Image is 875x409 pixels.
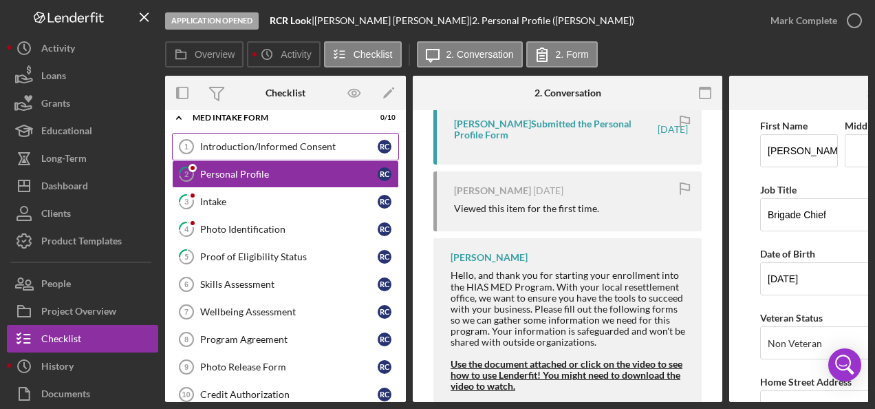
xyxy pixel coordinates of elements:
div: Hello, and thank you for starting your enrollment into the HIAS MED Program. With your local rese... [451,270,688,348]
a: 4Photo IdentificationRC [172,216,399,243]
a: 7Wellbeing AssessmentRC [172,298,399,326]
div: Project Overview [41,297,116,328]
div: R C [378,388,391,401]
div: Activity [41,34,75,65]
div: Credit Authorization [200,389,378,400]
div: R C [378,167,391,181]
div: Photo Release Form [200,361,378,373]
div: Viewed this item for the first time. [454,203,599,214]
button: Grants [7,90,158,117]
button: People [7,270,158,297]
div: Grants [41,90,70,120]
div: Photo Identification [200,224,378,235]
label: Checklist [354,49,393,60]
label: Date of Birth [760,248,815,260]
div: Dashboard [41,172,88,203]
button: Checklist [7,325,158,353]
div: 0 / 10 [371,114,396,122]
div: R C [378,277,391,291]
button: Educational [7,117,158,145]
div: Application Opened [165,12,259,30]
a: 9Photo Release FormRC [172,353,399,381]
div: Checklist [266,87,305,98]
time: 2025-09-05 19:45 [658,124,688,135]
a: 10Credit AuthorizationRC [172,381,399,408]
div: Non Veteran [768,338,822,349]
div: R C [378,222,391,236]
tspan: 10 [182,390,190,399]
button: Loans [7,62,158,90]
button: Product Templates [7,227,158,255]
button: 2. Form [526,41,598,67]
div: Intake [200,196,378,207]
tspan: 6 [184,280,188,289]
div: [PERSON_NAME] [PERSON_NAME] | [314,15,472,26]
time: 2025-09-05 19:40 [533,185,563,196]
button: Clients [7,200,158,227]
div: [PERSON_NAME] [454,185,531,196]
tspan: 7 [184,308,188,316]
div: R C [378,360,391,374]
div: MED Intake Form [193,114,361,122]
a: 3IntakeRC [172,188,399,216]
div: R C [378,140,391,154]
div: Program Agreement [200,334,378,345]
div: Introduction/Informed Consent [200,141,378,152]
button: History [7,353,158,380]
tspan: 1 [184,143,188,151]
div: Product Templates [41,227,122,258]
div: [PERSON_NAME] Submitted the Personal Profile Form [454,118,656,140]
div: R C [378,333,391,346]
tspan: 3 [184,197,188,206]
div: Checklist [41,325,81,356]
label: Activity [281,49,311,60]
button: Project Overview [7,297,158,325]
button: Checklist [324,41,402,67]
tspan: 5 [184,252,188,261]
div: Open Intercom Messenger [828,348,861,381]
button: Activity [7,34,158,62]
div: History [41,353,74,384]
div: Clients [41,200,71,231]
div: Mark Complete [770,7,837,34]
tspan: 4 [184,224,189,233]
div: R C [378,305,391,319]
button: Overview [165,41,244,67]
div: [PERSON_NAME] [451,252,528,263]
a: 8Program AgreementRC [172,326,399,353]
tspan: 2 [184,169,188,178]
button: Activity [247,41,320,67]
label: Job Title [760,184,797,196]
a: 1Introduction/Informed ConsentRC [172,133,399,160]
button: Dashboard [7,172,158,200]
div: 2. Personal Profile ([PERSON_NAME]) [472,15,634,26]
div: R C [378,250,391,264]
div: | [270,15,314,26]
a: 6Skills AssessmentRC [172,271,399,298]
label: First Name [760,120,808,132]
div: People [41,270,71,301]
div: Skills Assessment [200,279,378,290]
label: 2. Form [556,49,589,60]
label: Overview [195,49,235,60]
div: Wellbeing Assessment [200,306,378,317]
a: 2Personal ProfileRC [172,160,399,188]
div: Educational [41,117,92,148]
button: Long-Term [7,145,158,172]
div: Personal Profile [200,169,378,180]
label: Home Street Address [760,376,852,388]
button: Documents [7,380,158,408]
